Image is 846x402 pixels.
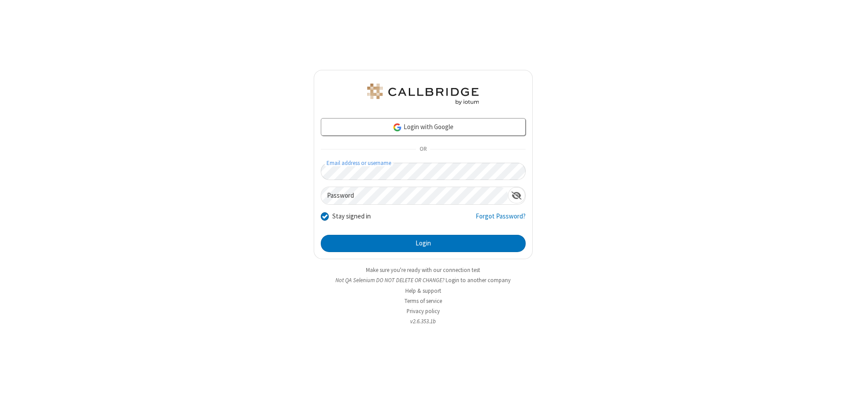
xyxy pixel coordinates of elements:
button: Login [321,235,526,253]
img: QA Selenium DO NOT DELETE OR CHANGE [365,84,481,105]
input: Email address or username [321,163,526,180]
a: Terms of service [404,297,442,305]
a: Privacy policy [407,307,440,315]
a: Make sure you're ready with our connection test [366,266,480,274]
a: Forgot Password? [476,211,526,228]
li: Not QA Selenium DO NOT DELETE OR CHANGE? [314,276,533,284]
button: Login to another company [446,276,511,284]
div: Show password [508,187,525,203]
span: OR [416,143,430,156]
label: Stay signed in [332,211,371,222]
img: google-icon.png [392,123,402,132]
input: Password [321,187,508,204]
li: v2.6.353.1b [314,317,533,325]
a: Help & support [405,287,441,295]
a: Login with Google [321,118,526,136]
